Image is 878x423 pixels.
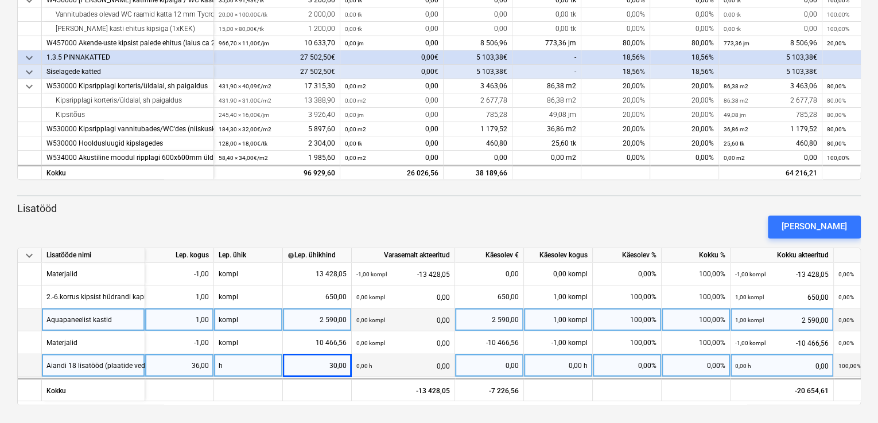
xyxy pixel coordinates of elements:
[46,50,209,65] div: 1.3.5 PINNAKATTED
[650,50,719,65] div: 18,56%
[719,65,822,79] div: 5 103,38€
[724,112,746,118] small: 49,08 jm
[724,11,741,18] small: 0,00 tk
[581,22,650,36] div: 0,00%
[214,331,283,354] div: kompl
[214,285,283,308] div: kompl
[356,308,450,332] div: 0,00
[455,248,524,263] div: Käesolev €
[345,136,438,151] div: 0,00
[581,108,650,122] div: 20,00%
[46,122,209,136] div: W530000 Kipsripplagi vannitubades/WC'des (niiskuskindel), sh paigaldus
[650,79,719,93] div: 20,00%
[735,317,764,323] small: 1,00 kompl
[662,308,731,331] div: 100,00%
[444,7,512,22] div: 0,00
[724,97,748,104] small: 86,38 m2
[827,97,846,104] small: 80,00%
[46,108,209,122] div: Kipsitõus
[288,354,347,377] div: 30,00
[735,354,829,378] div: 0,00
[444,165,512,179] div: 38 189,66
[46,7,209,22] div: Vannitubades olevad WC raamid katta 12 mm Tycroc plaadiga
[219,136,335,151] div: 2 304,00
[356,285,450,309] div: 0,00
[345,36,438,50] div: 0,00
[593,248,662,263] div: Käesolev %
[444,151,512,165] div: 0,00
[719,50,822,65] div: 5 103,38€
[340,65,444,79] div: 0,00€
[345,93,438,108] div: 0,00
[46,354,419,377] div: Aiandi 18 lisatööd (plaatide vedu ja kiletamine, aknalaudadelt vahu lõikamine, TT luukide avade ü...
[512,136,581,151] div: 25,60 tk
[838,363,861,369] small: 100,00%
[827,26,849,32] small: 100,00%
[46,285,186,308] div: 2.-6.korrus kipsist hüdrandi kapid koridorides
[46,65,209,79] div: Siselagede katted
[145,248,214,263] div: Lep. kogus
[724,7,817,22] div: 0,00
[345,122,438,136] div: 0,00
[827,11,849,18] small: 100,00%
[731,378,834,401] div: -20 654,61
[593,308,662,331] div: 100,00%
[356,263,450,286] div: -13 428,05
[46,79,209,93] div: W530000 Kipsripplagi korteris/üldalal, sh paigaldus
[219,155,268,161] small: 58,40 × 34,00€ / m2
[724,140,744,147] small: 25,60 tk
[219,26,264,32] small: 15,00 × 80,00€ / tk
[650,36,719,50] div: 80,00%
[524,285,593,308] div: 1,00 kompl
[724,83,748,89] small: 86,38 m2
[46,22,209,36] div: [PERSON_NAME] kasti ehitus kipsiga (1xKEK)
[219,97,271,104] small: 431,90 × 31,00€ / m2
[356,317,385,323] small: 0,00 kompl
[724,122,817,136] div: 1 179,52
[214,50,340,65] div: 27 502,50€
[22,248,36,262] span: keyboard_arrow_down
[512,22,581,36] div: 0,00 tk
[724,40,749,46] small: 773,36 jm
[524,354,593,377] div: 0,00 h
[662,331,731,354] div: 100,00%
[724,36,817,50] div: 8 506,96
[46,331,77,354] div: Materjalid
[219,126,271,132] small: 184,30 × 32,00€ / m2
[581,136,650,151] div: 20,00%
[219,40,269,46] small: 966,70 × 11,00€ / jm
[735,294,764,300] small: 1,00 kompl
[460,285,519,308] div: 650,00
[288,285,347,308] div: 650,00
[662,354,731,377] div: 0,00%
[735,263,829,286] div: -13 428,05
[460,354,519,377] div: 0,00
[219,79,335,93] div: 17 315,30
[345,22,438,36] div: 0,00
[838,271,854,277] small: 0,00%
[150,308,209,331] div: 1,00
[662,248,731,263] div: Kokku %
[352,248,455,263] div: Varasemalt akteeritud
[460,263,519,285] div: 0,00
[214,65,340,79] div: 27 502,50€
[650,122,719,136] div: 20,00%
[827,83,846,89] small: 80,00%
[219,11,267,18] small: 20,00 × 100,00€ / tk
[512,108,581,122] div: 49,08 jm
[17,202,861,216] p: Lisatööd
[838,294,854,300] small: 0,00%
[581,122,650,136] div: 20,00%
[288,308,347,331] div: 2 590,00
[345,126,366,132] small: 0,00 m2
[512,36,581,50] div: 773,36 jm
[650,108,719,122] div: 20,00%
[345,79,438,93] div: 0,00
[512,151,581,165] div: 0,00 m2
[345,83,366,89] small: 0,00 m2
[356,331,450,355] div: 0,00
[524,308,593,331] div: 1,00 kompl
[345,97,366,104] small: 0,00 m2
[724,108,817,122] div: 785,28
[22,80,36,93] span: keyboard_arrow_down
